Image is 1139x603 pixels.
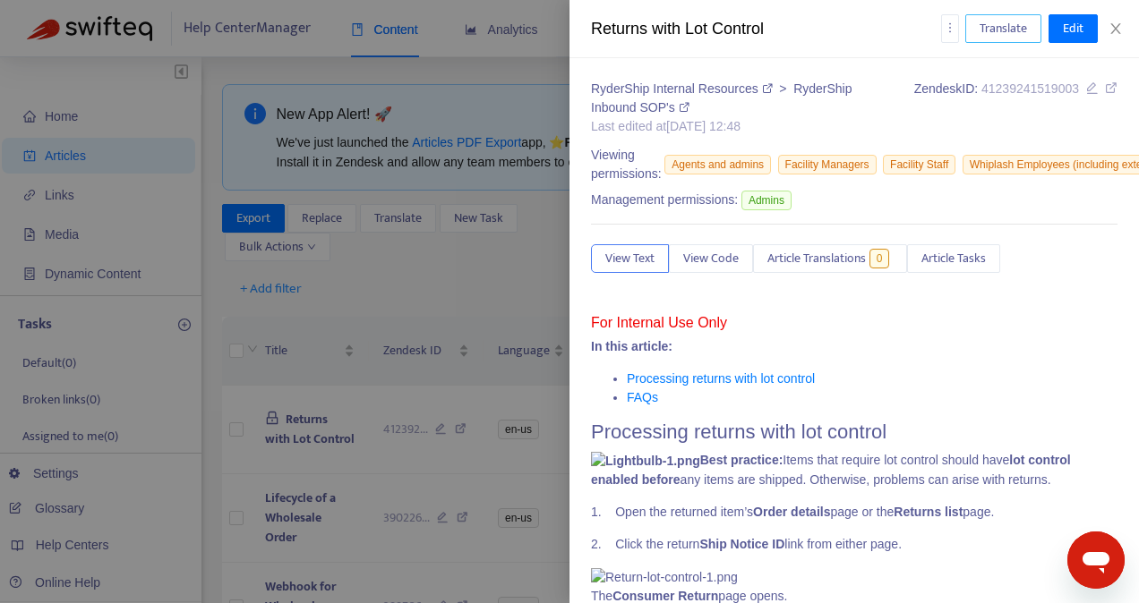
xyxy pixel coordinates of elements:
[591,452,700,471] img: Lightbulb-1.png
[778,155,877,174] span: Facility Managers
[612,589,718,603] strong: Consumer Return
[894,505,963,519] strong: Returns list
[683,249,739,268] span: View Code
[591,420,1118,444] h1: Processing returns with lot control
[591,81,775,96] a: RyderShip Internal Resources
[1067,531,1125,589] iframe: Button to launch messaging window
[591,146,662,183] span: Viewing permissions:
[591,535,1118,554] p: 2. Click the return link from either page.
[1049,14,1098,43] button: Edit
[753,505,830,519] strong: Order details
[591,81,852,115] a: RyderShip Inbound SOP's
[981,81,1079,96] span: 41239241519003
[941,14,959,43] button: more
[591,80,894,117] div: >
[591,451,1118,489] p: Items that require lot control should have any items are shipped. Otherwise, problems can arise w...
[1063,19,1083,38] span: Edit
[591,191,738,209] span: Management permissions:
[980,19,1027,38] span: Translate
[753,244,907,273] button: Article Translations0
[1109,21,1123,36] span: close
[921,249,986,268] span: Article Tasks
[869,249,890,268] span: 0
[741,191,792,210] span: Admins
[914,80,1118,136] div: Zendesk ID:
[627,390,658,404] a: FAQs
[699,537,784,551] strong: Ship Notice ID
[627,371,815,386] a: Processing returns with lot control
[591,339,672,353] strong: In this article:
[767,249,866,268] span: Article Translations
[1103,21,1128,38] button: Close
[907,244,1000,273] button: Article Tasks
[591,17,941,41] div: Returns with Lot Control
[605,249,655,268] span: View Text
[591,244,669,273] button: View Text
[669,244,753,273] button: View Code
[591,568,738,587] img: Return-lot-control-1.png
[883,155,955,174] span: Facility Staff
[591,453,783,467] strong: Best practice:
[944,21,956,34] span: more
[664,155,771,174] span: Agents and admins
[965,14,1041,43] button: Translate
[591,315,727,330] span: For Internal Use Only
[591,117,894,136] div: Last edited at [DATE] 12:48
[591,503,1118,522] p: 1. Open the returned item’s page or the page.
